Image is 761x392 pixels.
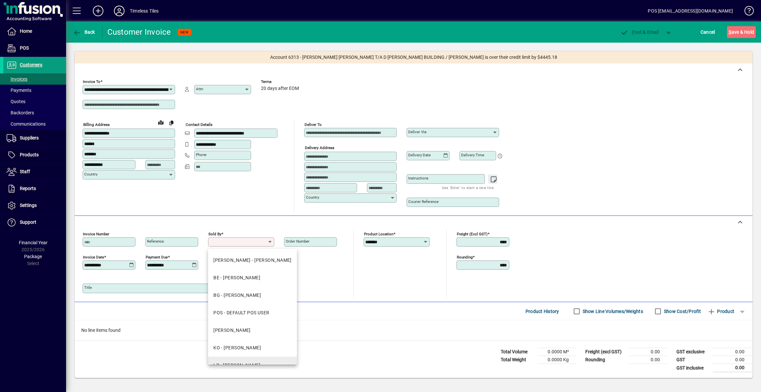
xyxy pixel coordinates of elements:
[648,6,733,16] div: POS [EMAIL_ADDRESS][DOMAIN_NAME]
[3,180,66,197] a: Reports
[20,169,30,174] span: Staff
[213,309,270,316] div: POS - DEFAULT POS USER
[305,122,322,127] mat-label: Deliver To
[156,117,166,128] a: View on map
[270,54,557,61] span: Account 6313 - [PERSON_NAME] [PERSON_NAME] T/A D [PERSON_NAME] BUILDING / [PERSON_NAME] is over t...
[497,348,537,356] td: Total Volume
[3,214,66,231] a: Support
[457,232,488,236] mat-label: Freight (excl GST)
[20,135,39,140] span: Suppliers
[704,305,738,317] button: Product
[457,255,473,259] mat-label: Rounding
[213,274,260,281] div: BE - [PERSON_NAME]
[7,99,25,104] span: Quotes
[261,86,299,91] span: 20 days after EOM
[707,306,734,317] span: Product
[88,5,109,17] button: Add
[713,364,752,372] td: 0.00
[213,257,292,264] div: [PERSON_NAME] - [PERSON_NAME]
[146,255,168,259] mat-label: Payment due
[109,5,130,17] button: Profile
[525,306,559,317] span: Product History
[408,176,428,180] mat-label: Instructions
[3,107,66,118] a: Backorders
[673,364,713,372] td: GST inclusive
[213,344,261,351] div: KO - [PERSON_NAME]
[3,40,66,57] a: POS
[107,27,171,37] div: Customer Invoice
[7,88,31,93] span: Payments
[701,27,715,37] span: Cancel
[208,232,221,236] mat-label: Sold by
[673,348,713,356] td: GST exclusive
[20,152,39,157] span: Products
[213,327,251,334] div: [PERSON_NAME]
[364,232,393,236] mat-label: Product location
[497,356,537,364] td: Total Weight
[442,184,494,191] mat-hint: Use 'Enter' to start a new line
[73,29,95,35] span: Back
[213,292,261,299] div: BG - [PERSON_NAME]
[582,348,628,356] td: Freight (excl GST)
[729,29,731,35] span: S
[582,356,628,364] td: Rounding
[740,1,753,23] a: Knowledge Base
[7,76,27,82] span: Invoices
[66,26,102,38] app-page-header-button: Back
[3,147,66,163] a: Products
[208,304,297,322] mat-option: POS - DEFAULT POS USER
[130,6,159,16] div: Timeless Tiles
[208,269,297,287] mat-option: BE - BEN JOHNSTON
[628,348,668,356] td: 0.00
[523,305,562,317] button: Product History
[3,118,66,130] a: Communications
[208,287,297,304] mat-option: BG - BLAIZE GERRAND
[3,130,66,146] a: Suppliers
[3,164,66,180] a: Staff
[20,62,42,67] span: Customers
[286,239,309,244] mat-label: Order number
[663,308,701,315] label: Show Cost/Profit
[71,26,97,38] button: Back
[617,26,662,38] button: Post & Email
[306,195,319,200] mat-label: Country
[713,348,752,356] td: 0.00
[3,197,66,214] a: Settings
[208,339,297,357] mat-option: KO - KAREN O'NEILL
[3,73,66,85] a: Invoices
[83,232,109,236] mat-label: Invoice number
[7,121,46,127] span: Communications
[208,357,297,374] mat-option: LP - LACHLAN PEARSON
[20,203,37,208] span: Settings
[208,322,297,339] mat-option: EJ - ELISE JOHNSTON
[408,153,431,157] mat-label: Delivery date
[147,239,164,244] mat-label: Reference
[75,320,752,340] div: No line items found
[20,45,29,51] span: POS
[673,356,713,364] td: GST
[581,308,643,315] label: Show Line Volumes/Weights
[7,110,34,115] span: Backorders
[713,356,752,364] td: 0.00
[408,199,439,204] mat-label: Courier Reference
[166,117,177,128] button: Copy to Delivery address
[20,186,36,191] span: Reports
[180,30,189,34] span: NEW
[408,130,426,134] mat-label: Deliver via
[461,153,484,157] mat-label: Delivery time
[261,80,301,84] span: Terms
[20,219,36,225] span: Support
[3,96,66,107] a: Quotes
[83,255,104,259] mat-label: Invoice date
[727,26,756,38] button: Save & Hold
[19,240,48,245] span: Financial Year
[196,152,206,157] mat-label: Phone
[84,285,92,290] mat-label: Title
[537,356,577,364] td: 0.0000 Kg
[628,356,668,364] td: 0.00
[208,252,297,269] mat-option: BJ - BARRY JOHNSTON
[3,23,66,40] a: Home
[196,87,203,91] mat-label: Attn
[632,29,635,35] span: P
[537,348,577,356] td: 0.0000 M³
